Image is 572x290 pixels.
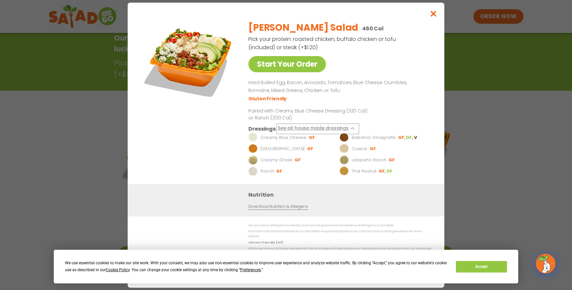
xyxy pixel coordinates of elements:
p: Hard Boiled Egg, Bacon, Avocado, Tomatoes, Blue Cheese Crumbles, Romaine, Mixed Greens, Chicken o... [248,79,429,95]
img: Featured product photo for Cobb Salad [143,16,235,108]
p: Pick your protein: roasted chicken, buffalo chicken or tofu (included) or steak (+$1.20) [248,35,397,51]
strong: Gluten Friendly (GF) [248,240,283,244]
p: Creamy Blue Cheese [261,134,306,141]
p: Balsamic Vinaigrette [352,134,396,141]
li: GF [309,134,316,140]
div: We use essential cookies to make our site work. With your consent, we may also use non-essential ... [65,260,448,274]
span: Cookie Policy [106,268,130,272]
li: V [414,134,418,140]
img: Dressing preview image for Creamy Blue Cheese [248,133,258,142]
li: DF [406,134,414,140]
p: Ranch [261,168,274,174]
li: DF [387,168,393,174]
h2: [PERSON_NAME] Salad [248,21,358,35]
p: [GEOGRAPHIC_DATA] [261,145,305,152]
p: Nutrition information is based on our standard recipes and portion sizes. Click Nutrition & Aller... [248,229,431,239]
p: Jalapeño Ranch [352,156,387,163]
p: Thai Peanut [352,168,376,174]
img: wpChatIcon [536,254,555,273]
img: Dressing preview image for Ranch [248,166,258,176]
li: GF [295,157,302,163]
li: GF [389,157,396,163]
button: Accept [456,261,507,273]
h3: Nutrition [248,190,434,199]
img: Dressing preview image for Caesar [339,144,349,153]
img: Dressing preview image for BBQ Ranch [248,144,258,153]
span: Preferences [240,268,261,272]
p: While our menu includes ingredients that are made without gluten, our restaurants are not gluten ... [248,246,431,256]
button: See all house made dressings [278,124,358,133]
button: Close modal [423,3,444,25]
img: Dressing preview image for Balsamic Vinaigrette [339,133,349,142]
li: GF [307,145,314,151]
li: GF [398,134,406,140]
li: Gluten Friendly [248,95,288,102]
img: Dressing preview image for Jalapeño Ranch [339,155,349,164]
a: Start Your Order [248,56,326,72]
p: Paired with Creamy Blue Cheese Dressing (320 Cal) or Ranch (200 Cal) [248,107,370,121]
h3: Dressings [248,124,276,133]
p: Creamy Greek [261,156,292,163]
img: Dressing preview image for Thai Peanut [339,166,349,176]
li: GF [276,168,283,174]
img: Dressing preview image for Creamy Greek [248,155,258,164]
a: Download Nutrition & Allergens [248,203,308,209]
li: GF [370,145,377,151]
p: Caesar [352,145,367,152]
div: Cookie Consent Prompt [54,250,518,283]
p: 460 Cal [362,24,384,33]
li: GF [379,168,387,174]
p: We are not an allergen free facility and cannot guarantee the absence of allergens in our foods. [248,223,431,228]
